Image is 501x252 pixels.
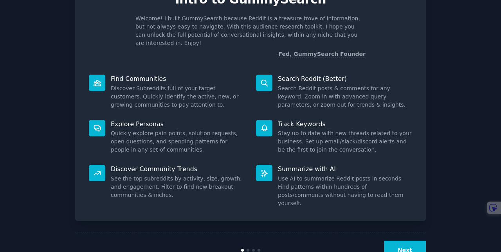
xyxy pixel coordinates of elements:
[278,129,412,154] dd: Stay up to date with new threads related to your business. Set up email/slack/discord alerts and ...
[276,50,366,58] div: -
[278,75,412,83] p: Search Reddit (Better)
[111,84,245,109] dd: Discover Subreddits full of your target customers. Quickly identify the active, new, or growing c...
[111,75,245,83] p: Find Communities
[278,165,412,173] p: Summarize with AI
[111,175,245,199] dd: See the top subreddits by activity, size, growth, and engagement. Filter to find new breakout com...
[111,120,245,128] p: Explore Personas
[111,129,245,154] dd: Quickly explore pain points, solution requests, open questions, and spending patterns for people ...
[111,165,245,173] p: Discover Community Trends
[278,175,412,207] dd: Use AI to summarize Reddit posts in seconds. Find patterns within hundreds of posts/comments with...
[278,51,366,57] a: Fed, GummySearch Founder
[278,84,412,109] dd: Search Reddit posts & comments for any keyword. Zoom in with advanced query parameters, or zoom o...
[278,120,412,128] p: Track Keywords
[135,14,366,47] p: Welcome! I built GummySearch because Reddit is a treasure trove of information, but not always ea...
